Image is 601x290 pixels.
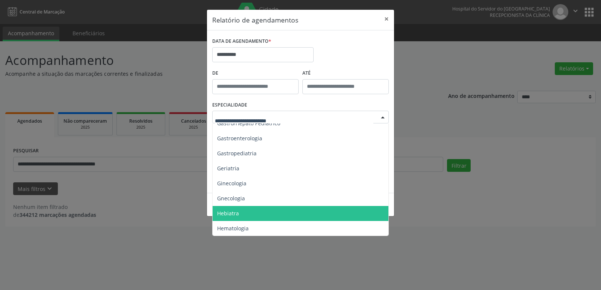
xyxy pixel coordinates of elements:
[217,180,246,187] span: Ginecologia
[212,99,247,111] label: ESPECIALIDADE
[302,68,389,79] label: ATÉ
[217,120,280,127] span: Gastro/Hepato Pediatrico
[217,225,249,232] span: Hematologia
[212,68,299,79] label: De
[212,36,271,47] label: DATA DE AGENDAMENTO
[212,15,298,25] h5: Relatório de agendamentos
[217,165,239,172] span: Geriatria
[217,150,257,157] span: Gastropediatria
[379,10,394,28] button: Close
[217,135,262,142] span: Gastroenterologia
[217,195,245,202] span: Gnecologia
[217,210,239,217] span: Hebiatra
